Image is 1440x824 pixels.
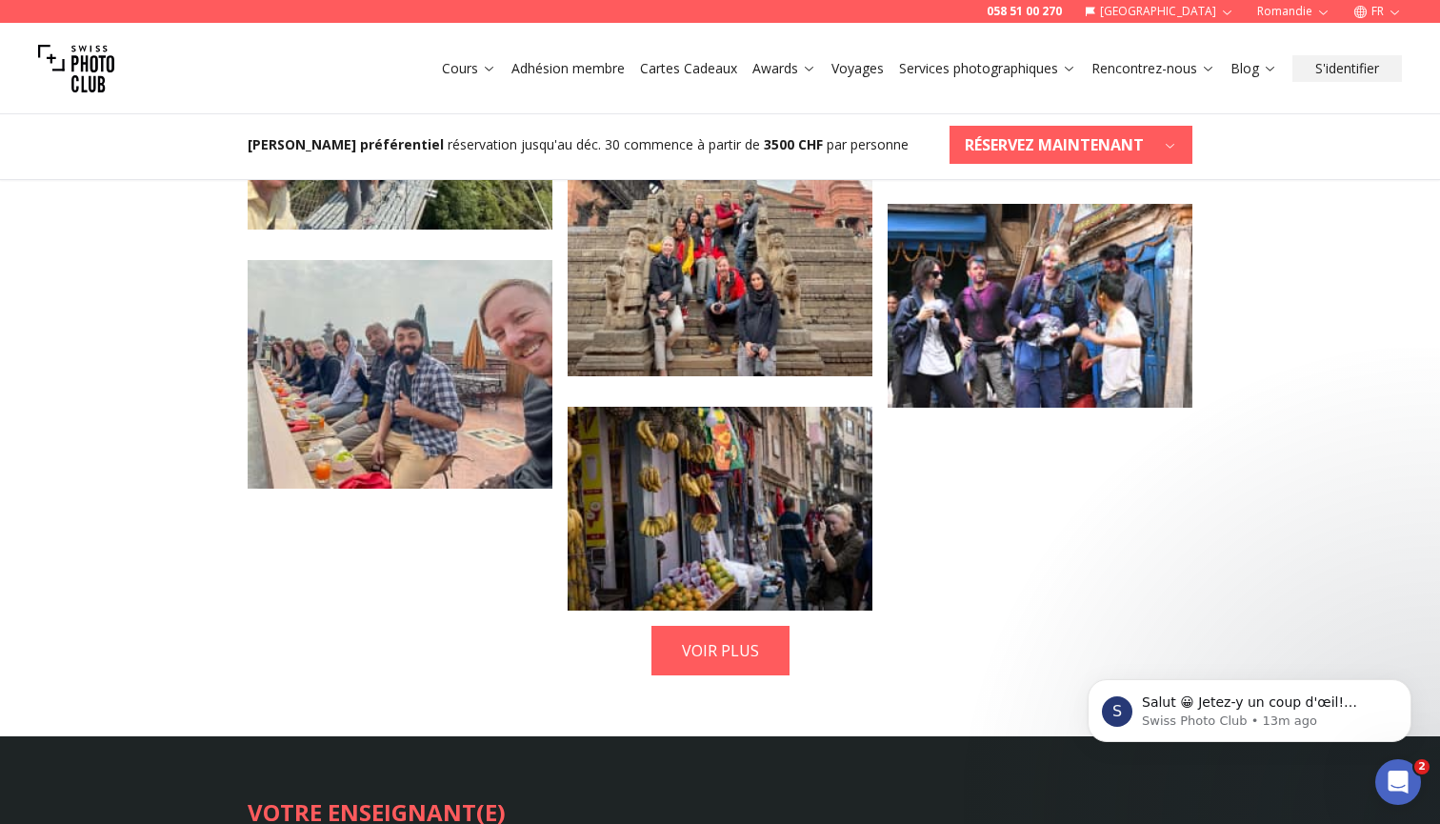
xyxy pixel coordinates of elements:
[1223,55,1285,82] button: Blog
[752,59,816,78] a: Awards
[1230,59,1277,78] a: Blog
[1414,759,1430,774] span: 2
[640,59,737,78] a: Cartes Cadeaux
[965,133,1144,156] b: RÉSERVEZ MAINTENANT
[442,59,496,78] a: Cours
[1059,639,1440,773] iframe: Intercom notifications message
[764,135,823,153] b: 3500 CHF
[632,55,745,82] button: Cartes Cadeaux
[891,55,1084,82] button: Services photographiques
[511,59,625,78] a: Adhésion membre
[568,407,872,611] img: image
[504,55,632,82] button: Adhésion membre
[434,55,504,82] button: Cours
[248,260,552,489] img: image
[1091,59,1215,78] a: Rencontrez-nous
[651,626,790,675] button: VOIR PLUS
[1375,759,1421,805] iframe: Intercom live chat
[987,4,1062,19] a: 058 51 00 270
[1292,55,1402,82] button: S'identifier
[248,135,444,153] b: [PERSON_NAME] préférentiel
[745,55,824,82] button: Awards
[827,135,909,153] span: par personne
[448,135,760,153] span: réservation jusqu'au déc. 30 commence à partir de
[831,59,884,78] a: Voyages
[950,126,1192,164] button: RÉSERVEZ MAINTENANT
[824,55,891,82] button: Voyages
[1084,55,1223,82] button: Rencontrez-nous
[899,59,1076,78] a: Services photographiques
[888,204,1192,408] img: image
[38,30,114,107] img: Swiss photo club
